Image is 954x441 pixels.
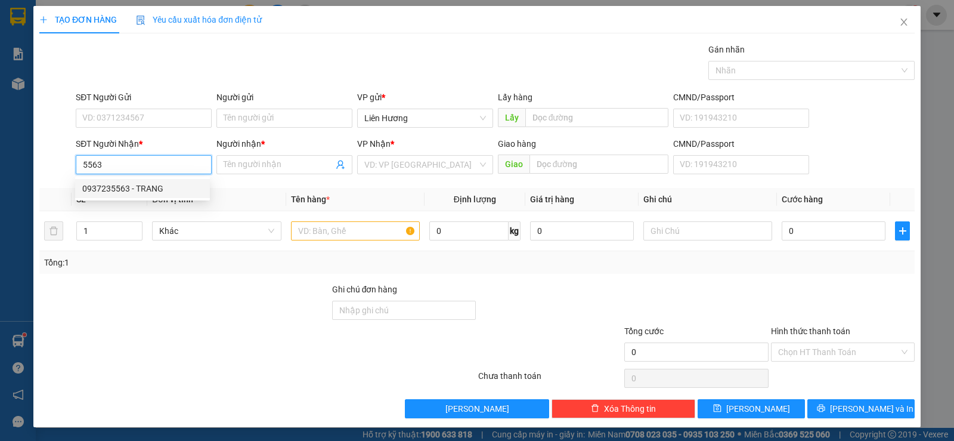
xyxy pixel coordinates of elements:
[591,404,599,414] span: delete
[639,188,777,211] th: Ghi chú
[530,195,574,204] span: Giá trị hàng
[530,221,634,240] input: 0
[332,285,398,294] label: Ghi chú đơn hàng
[673,91,809,104] div: CMND/Passport
[887,6,921,39] button: Close
[477,369,623,390] div: Chưa thanh toán
[76,137,212,150] div: SĐT Người Nhận
[552,399,695,418] button: deleteXóa Thông tin
[357,139,391,149] span: VP Nhận
[498,108,525,127] span: Lấy
[525,108,669,127] input: Dọc đường
[713,404,721,414] span: save
[498,155,529,174] span: Giao
[895,221,910,240] button: plus
[357,91,493,104] div: VP gửi
[643,221,772,240] input: Ghi Chú
[76,91,212,104] div: SĐT Người Gửi
[830,402,913,415] span: [PERSON_NAME] và In
[82,182,203,195] div: 0937235563 - TRANG
[136,15,262,24] span: Yêu cầu xuất hóa đơn điện tử
[899,17,909,27] span: close
[216,91,352,104] div: Người gửi
[673,137,809,150] div: CMND/Passport
[726,402,790,415] span: [PERSON_NAME]
[159,222,274,240] span: Khác
[771,326,850,336] label: Hình thức thanh toán
[708,45,745,54] label: Gán nhãn
[336,160,345,169] span: user-add
[698,399,805,418] button: save[PERSON_NAME]
[75,179,210,198] div: 0937235563 - TRANG
[44,256,369,269] div: Tổng: 1
[454,195,496,204] span: Định lượng
[136,16,145,25] img: icon
[44,221,63,240] button: delete
[624,326,664,336] span: Tổng cước
[364,109,486,127] span: Liên Hương
[291,195,330,204] span: Tên hàng
[509,221,521,240] span: kg
[39,15,117,24] span: TẠO ĐƠN HÀNG
[216,137,352,150] div: Người nhận
[896,226,909,236] span: plus
[782,195,823,204] span: Cước hàng
[291,221,420,240] input: VD: Bàn, Ghế
[332,301,476,320] input: Ghi chú đơn hàng
[39,16,48,24] span: plus
[529,155,669,174] input: Dọc đường
[498,92,532,102] span: Lấy hàng
[817,404,825,414] span: printer
[445,402,509,415] span: [PERSON_NAME]
[405,399,549,418] button: [PERSON_NAME]
[807,399,915,418] button: printer[PERSON_NAME] và In
[604,402,656,415] span: Xóa Thông tin
[498,139,536,149] span: Giao hàng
